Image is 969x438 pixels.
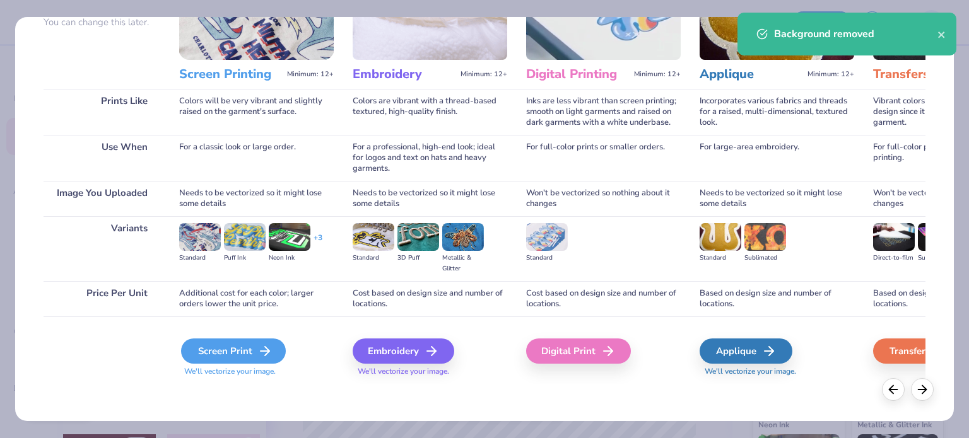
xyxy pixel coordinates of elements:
[179,135,334,181] div: For a classic look or large order.
[461,70,507,79] span: Minimum: 12+
[44,135,160,181] div: Use When
[353,89,507,135] div: Colors are vibrant with a thread-based textured, high-quality finish.
[353,223,394,251] img: Standard
[937,26,946,42] button: close
[526,181,681,216] div: Won't be vectorized so nothing about it changes
[744,223,786,251] img: Sublimated
[700,89,854,135] div: Incorporates various fabrics and threads for a raised, multi-dimensional, textured look.
[744,253,786,263] div: Sublimated
[526,223,568,251] img: Standard
[700,366,854,377] span: We'll vectorize your image.
[353,253,394,263] div: Standard
[526,135,681,181] div: For full-color prints or smaller orders.
[179,66,282,83] h3: Screen Printing
[873,338,966,364] div: Transfers
[179,181,334,216] div: Needs to be vectorized so it might lose some details
[526,66,629,83] h3: Digital Printing
[269,223,310,251] img: Neon Ink
[700,338,792,364] div: Applique
[700,66,802,83] h3: Applique
[44,17,160,28] p: You can change this later.
[700,223,741,251] img: Standard
[700,281,854,316] div: Based on design size and number of locations.
[353,338,454,364] div: Embroidery
[700,181,854,216] div: Needs to be vectorized so it might lose some details
[353,281,507,316] div: Cost based on design size and number of locations.
[873,253,915,263] div: Direct-to-film
[224,223,266,251] img: Puff Ink
[397,223,439,251] img: 3D Puff
[179,89,334,135] div: Colors will be very vibrant and slightly raised on the garment's surface.
[179,281,334,316] div: Additional cost for each color; larger orders lower the unit price.
[700,135,854,181] div: For large-area embroidery.
[774,26,937,42] div: Background removed
[807,70,854,79] span: Minimum: 12+
[353,135,507,181] div: For a professional, high-end look; ideal for logos and text on hats and heavy garments.
[700,253,741,263] div: Standard
[353,181,507,216] div: Needs to be vectorized so it might lose some details
[314,233,322,254] div: + 3
[634,70,681,79] span: Minimum: 12+
[353,66,455,83] h3: Embroidery
[353,366,507,377] span: We'll vectorize your image.
[287,70,334,79] span: Minimum: 12+
[44,89,160,135] div: Prints Like
[179,366,334,377] span: We'll vectorize your image.
[179,223,221,251] img: Standard
[442,253,484,274] div: Metallic & Glitter
[224,253,266,263] div: Puff Ink
[269,253,310,263] div: Neon Ink
[526,253,568,263] div: Standard
[44,216,160,281] div: Variants
[397,253,439,263] div: 3D Puff
[918,223,960,251] img: Supacolor
[526,281,681,316] div: Cost based on design size and number of locations.
[179,253,221,263] div: Standard
[181,338,286,364] div: Screen Print
[526,89,681,135] div: Inks are less vibrant than screen printing; smooth on light garments and raised on dark garments ...
[442,223,484,251] img: Metallic & Glitter
[918,253,960,263] div: Supacolor
[526,338,631,364] div: Digital Print
[44,181,160,216] div: Image You Uploaded
[44,281,160,316] div: Price Per Unit
[873,223,915,251] img: Direct-to-film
